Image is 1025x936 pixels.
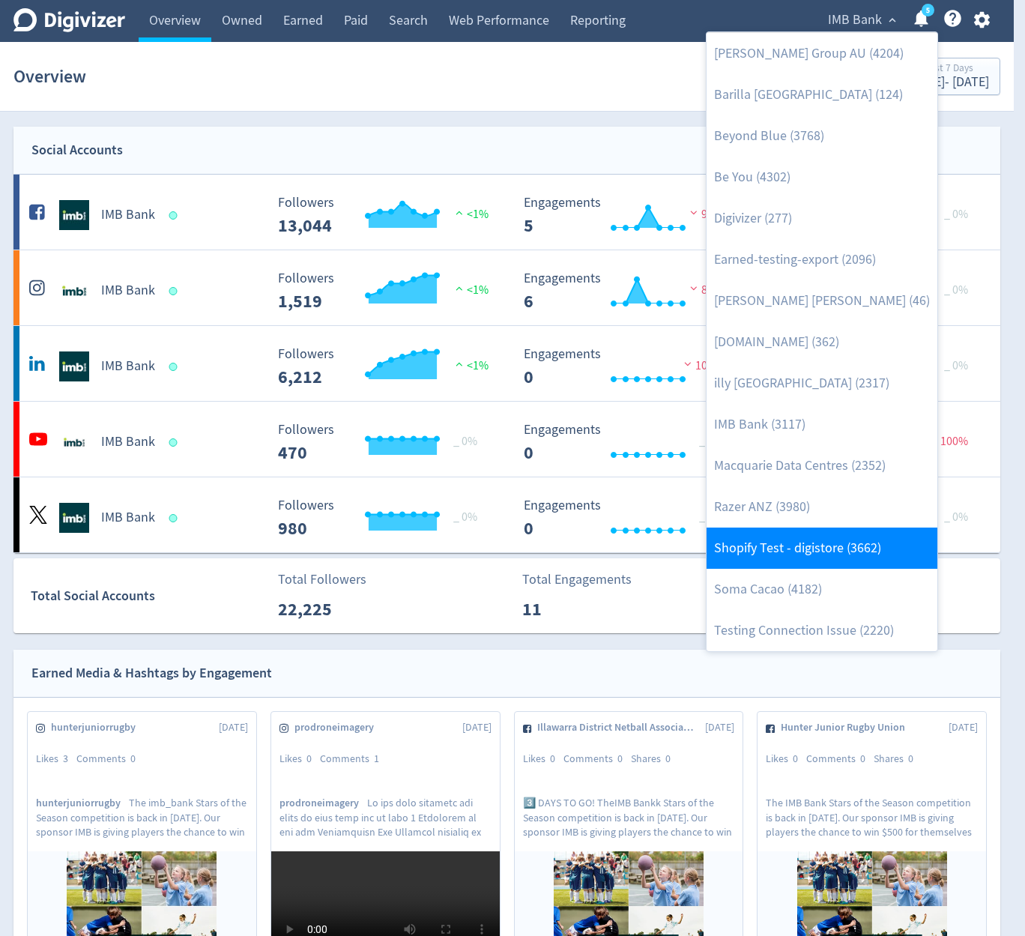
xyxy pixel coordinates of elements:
a: Macquarie Data Centres (2352) [707,445,937,486]
a: Soma Cacao (4182) [707,569,937,610]
a: IMB Bank (3117) [707,404,937,445]
a: Razer ANZ (3980) [707,486,937,528]
a: Earned-testing-export (2096) [707,239,937,280]
a: [DOMAIN_NAME] (362) [707,321,937,363]
a: [PERSON_NAME] Group AU (4204) [707,33,937,74]
a: Testing Connection Issue (2220) [707,610,937,651]
a: Digivizer (277) [707,198,937,239]
a: illy [GEOGRAPHIC_DATA] (2317) [707,363,937,404]
a: [PERSON_NAME] [PERSON_NAME] (46) [707,280,937,321]
a: Be You (4302) [707,157,937,198]
a: Barilla [GEOGRAPHIC_DATA] (124) [707,74,937,115]
a: Shopify Test - digistore (3662) [707,528,937,569]
a: Beyond Blue (3768) [707,115,937,157]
